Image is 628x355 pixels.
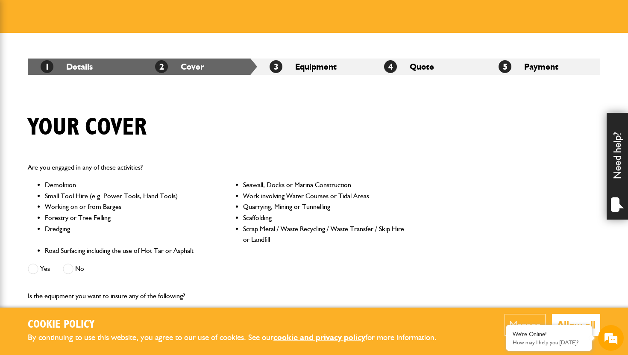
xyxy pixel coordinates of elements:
[371,59,486,75] li: Quote
[384,60,397,73] span: 4
[28,113,147,142] h1: Your cover
[63,264,84,274] label: No
[607,113,628,220] div: Need help?
[243,223,405,245] li: Scrap Metal / Waste Recycling / Waste Transfer / Skip Hire or Landfill
[273,332,365,342] a: cookie and privacy policy
[486,59,600,75] li: Payment
[45,212,207,223] li: Forestry or Tree Felling
[45,245,207,256] li: Road Surfacing including the use of Hot Tar or Asphalt
[28,290,405,302] p: Is the equipment you want to insure any of the following?
[270,60,282,73] span: 3
[499,60,511,73] span: 5
[28,162,405,173] p: Are you engaged in any of these activities?
[28,264,50,274] label: Yes
[28,331,451,344] p: By continuing to use this website, you agree to our use of cookies. See our for more information.
[513,331,585,338] div: We're Online!
[513,339,585,346] p: How may I help you today?
[155,60,168,73] span: 2
[243,191,405,202] li: Work involving Water Courses or Tidal Areas
[45,191,207,202] li: Small Tool Hire (e.g. Power Tools, Hand Tools)
[243,212,405,223] li: Scaffolding
[28,318,451,332] h2: Cookie Policy
[552,314,600,336] button: Allow all
[45,201,207,212] li: Working on or from Barges
[243,201,405,212] li: Quarrying, Mining or Tunnelling
[45,223,207,245] li: Dredging
[505,314,546,336] button: Manage
[257,59,371,75] li: Equipment
[41,62,93,72] a: 1Details
[45,179,207,191] li: Demolition
[243,179,405,191] li: Seawall, Docks or Marina Construction
[142,59,257,75] li: Cover
[41,60,53,73] span: 1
